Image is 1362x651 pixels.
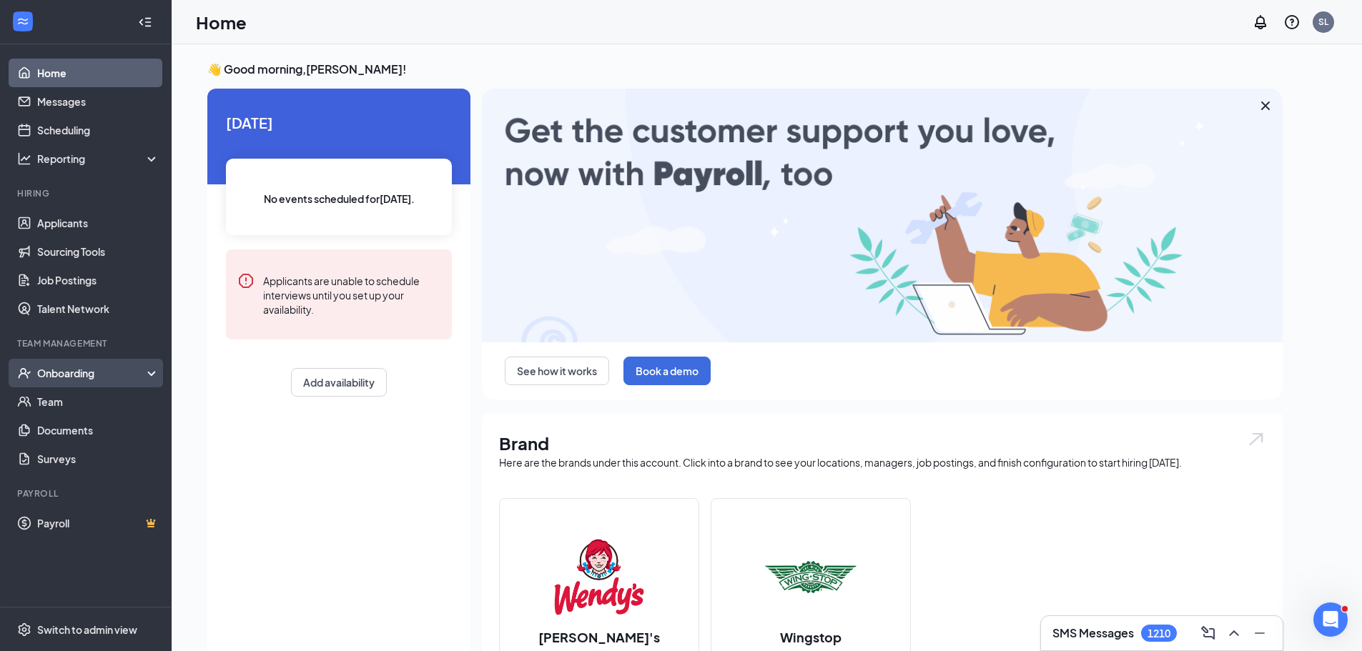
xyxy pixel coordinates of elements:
[17,487,157,500] div: Payroll
[623,357,711,385] button: Book a demo
[1318,16,1328,28] div: SL
[37,387,159,416] a: Team
[37,237,159,266] a: Sourcing Tools
[291,368,387,397] button: Add availability
[1223,622,1245,645] button: ChevronUp
[524,628,674,646] h2: [PERSON_NAME]'s
[37,416,159,444] a: Documents
[1257,97,1274,114] svg: Cross
[37,87,159,116] a: Messages
[1200,625,1217,642] svg: ComposeMessage
[138,15,152,29] svg: Collapse
[37,444,159,473] a: Surveys
[226,111,452,134] span: [DATE]
[263,272,440,317] div: Applicants are unable to schedule interviews until you set up your availability.
[766,628,856,646] h2: Wingstop
[37,509,159,537] a: PayrollCrown
[207,61,1283,77] h3: 👋 Good morning, [PERSON_NAME] !
[1248,622,1271,645] button: Minimize
[37,366,147,380] div: Onboarding
[17,337,157,349] div: Team Management
[1283,14,1301,31] svg: QuestionInfo
[1052,625,1134,641] h3: SMS Messages
[37,266,159,294] a: Job Postings
[16,14,30,29] svg: WorkstreamLogo
[482,89,1283,342] img: payroll-large.gif
[765,531,857,622] img: Wingstop
[237,272,255,289] svg: Error
[17,366,31,380] svg: UserCheck
[1197,622,1220,645] button: ComposeMessage
[1313,602,1348,637] iframe: Intercom live chat
[37,151,160,166] div: Reporting
[17,151,31,166] svg: Analysis
[505,357,609,385] button: See how it works
[264,191,415,207] span: No events scheduled for [DATE] .
[1251,625,1268,642] svg: Minimize
[196,10,247,34] h1: Home
[17,622,31,637] svg: Settings
[37,294,159,323] a: Talent Network
[553,531,645,622] img: Wendy's
[17,187,157,199] div: Hiring
[1247,431,1265,447] img: open.6027fd2a22e1237b5b06.svg
[499,431,1265,455] h1: Brand
[499,455,1265,469] div: Here are the brands under this account. Click into a brand to see your locations, managers, job p...
[37,209,159,237] a: Applicants
[1252,14,1269,31] svg: Notifications
[1225,625,1243,642] svg: ChevronUp
[37,59,159,87] a: Home
[1148,627,1170,640] div: 1210
[37,622,137,637] div: Switch to admin view
[37,116,159,144] a: Scheduling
